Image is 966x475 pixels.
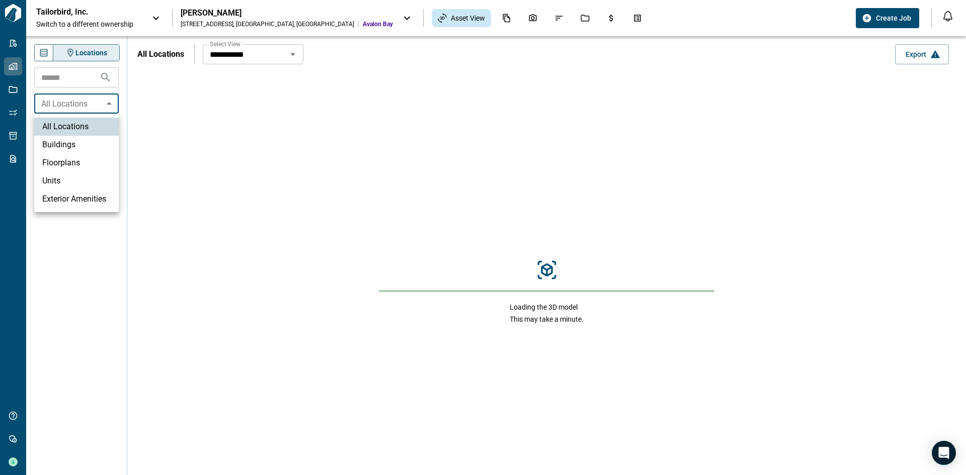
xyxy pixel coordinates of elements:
[34,172,119,190] li: Units
[932,441,956,465] div: Open Intercom Messenger
[34,190,119,208] li: Exterior Amenities
[34,136,119,154] li: Buildings
[34,154,119,172] li: Floorplans
[34,118,119,136] li: All Locations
